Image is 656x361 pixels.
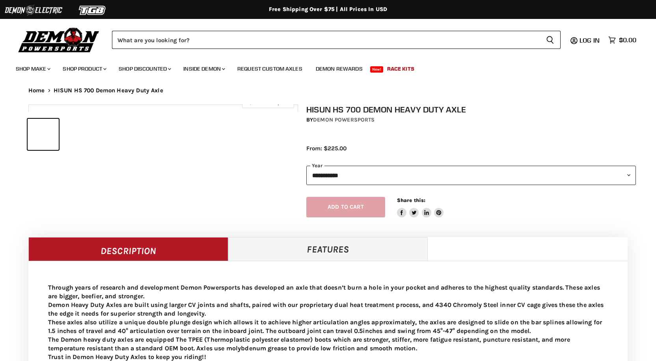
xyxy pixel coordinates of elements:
[576,37,604,44] a: Log in
[13,6,643,13] div: Free Shipping Over $75 | All Prices In USD
[246,99,290,105] span: Click to expand
[306,105,636,114] h1: HISUN HS 700 Demon Heavy Duty Axle
[63,3,122,18] img: TGB Logo 2
[310,61,369,77] a: Demon Rewards
[54,87,163,94] span: HISUN HS 700 Demon Heavy Duty Axle
[306,166,636,185] select: year
[604,34,640,46] a: $0.00
[306,145,347,152] span: From: $225.00
[10,61,55,77] a: Shop Make
[306,116,636,124] div: by
[4,3,63,18] img: Demon Electric Logo 2
[381,61,420,77] a: Race Kits
[28,237,228,261] a: Description
[228,237,428,261] a: Features
[13,87,643,94] nav: Breadcrumbs
[113,61,176,77] a: Shop Discounted
[57,61,111,77] a: Shop Product
[112,31,540,49] input: Search
[231,61,308,77] a: Request Custom Axles
[540,31,561,49] button: Search
[177,61,230,77] a: Inside Demon
[28,119,59,150] button: IMAGE thumbnail
[580,36,600,44] span: Log in
[397,197,444,218] aside: Share this:
[370,66,384,73] span: New!
[16,26,102,54] img: Demon Powersports
[619,36,636,44] span: $0.00
[397,197,425,203] span: Share this:
[112,31,561,49] form: Product
[10,58,634,77] ul: Main menu
[313,116,375,123] a: Demon Powersports
[28,87,45,94] a: Home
